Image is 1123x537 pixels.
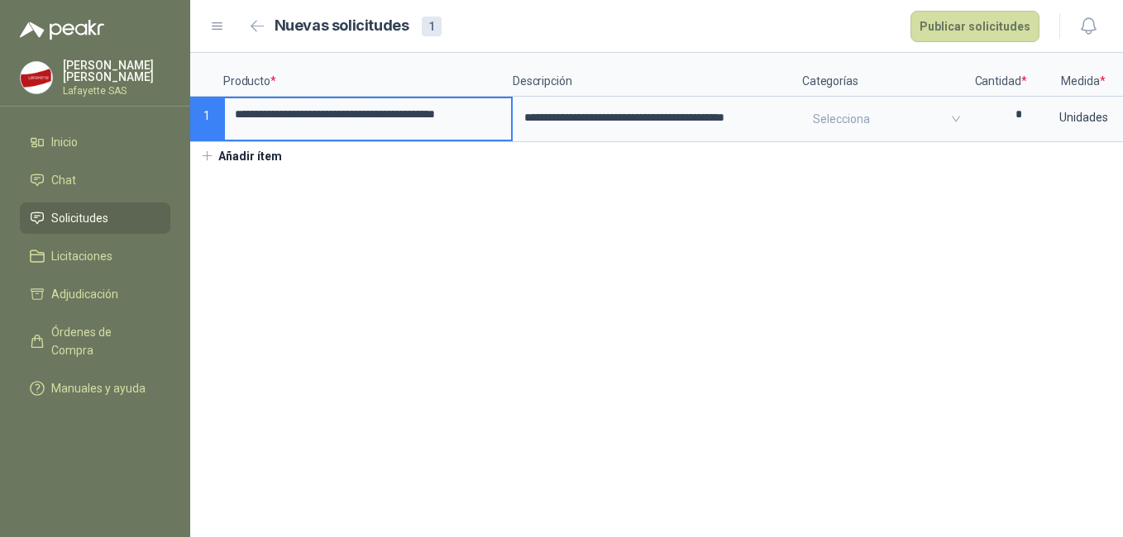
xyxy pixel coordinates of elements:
a: Chat [20,164,170,196]
span: Adjudicación [51,285,118,303]
p: Lafayette SAS [63,86,170,96]
div: 1 [422,17,442,36]
span: Solicitudes [51,209,108,227]
p: Descripción [513,53,802,97]
span: Chat [51,171,76,189]
p: 1 [190,97,223,142]
p: [PERSON_NAME] [PERSON_NAME] [63,59,170,83]
a: Manuales y ayuda [20,373,170,404]
button: Añadir ítem [190,142,292,170]
p: Categorías [802,53,968,97]
a: Solicitudes [20,202,170,234]
h2: Nuevas solicitudes [275,14,409,38]
button: Publicar solicitudes [910,11,1039,42]
a: Inicio [20,126,170,158]
a: Adjudicación [20,278,170,310]
span: Inicio [51,133,78,151]
a: Licitaciones [20,240,170,272]
p: Producto [223,53,513,97]
span: Manuales y ayuda [51,379,146,397]
p: Cantidad [968,53,1034,97]
img: Logo peakr [20,20,104,40]
a: Órdenes de Compra [20,316,170,366]
span: Órdenes de Compra [51,323,155,359]
img: Company Logo [21,62,52,93]
span: Licitaciones [51,247,112,265]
